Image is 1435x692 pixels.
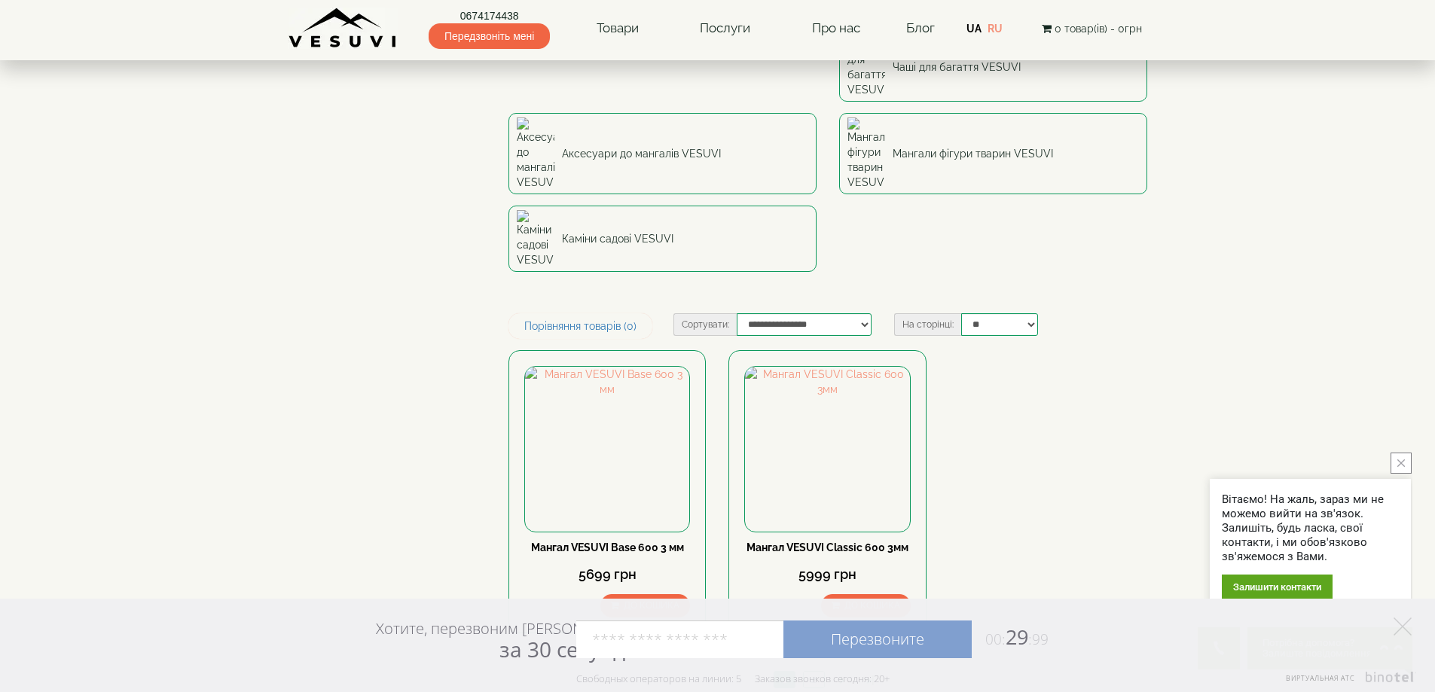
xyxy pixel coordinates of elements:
a: Послуги [685,11,765,46]
a: Перезвоните [783,620,972,658]
a: Каміни садові VESUVI Каміни садові VESUVI [508,206,817,272]
a: RU [988,23,1003,35]
a: Порівняння товарів (0) [508,313,652,339]
div: 5699 грн [524,565,690,584]
button: close button [1391,453,1412,474]
span: Передзвоніть мені [429,23,550,49]
a: Мангал VESUVI Classic 600 3мм [747,541,908,553]
a: Про нас [797,11,875,46]
span: 0 товар(ів) - 0грн [1055,23,1142,35]
a: Аксесуари до мангалів VESUVI Аксесуари до мангалів VESUVI [508,113,817,194]
div: Вітаємо! На жаль, зараз ми не можемо вийти на зв'язок. Залишіть, будь ласка, свої контакти, і ми ... [1222,492,1399,564]
span: 00: [985,630,1006,649]
img: Мангал VESUVI Classic 600 3мм [745,367,909,531]
a: Товари [582,11,654,46]
a: Мангали фігури тварин VESUVI Мангали фігури тварин VESUVI [839,113,1147,194]
img: Аксесуари до мангалів VESUVI [517,117,554,190]
img: Каміни садові VESUVI [517,210,554,267]
img: Завод VESUVI [289,8,398,49]
span: Виртуальная АТС [1286,673,1355,683]
img: Мангал VESUVI Base 600 3 мм [525,367,689,531]
img: Мангали фігури тварин VESUVI [847,117,885,190]
span: :99 [1028,630,1049,649]
span: за 30 секунд? [499,635,634,663]
a: Чаші для багаття VESUVI Чаші для багаття VESUVI [839,32,1147,102]
span: 29 [972,623,1049,651]
a: 0674174438 [429,8,550,23]
button: До кошика [821,594,911,617]
div: 5999 грн [744,565,910,584]
a: Мангал VESUVI Base 600 3 мм [531,541,684,553]
div: Свободных операторов на линии: 5 Заказов звонков сегодня: 20+ [576,672,890,684]
a: Виртуальная АТС [1277,672,1416,692]
button: 0 товар(ів) - 0грн [1037,20,1146,37]
a: Блог [906,20,935,35]
img: Чаші для багаття VESUVI [847,37,885,97]
div: Хотите, перезвоним [PERSON_NAME] [376,619,634,661]
label: Сортувати: [673,313,737,336]
a: UA [966,23,982,35]
label: На сторінці: [894,313,961,336]
div: Залишити контакти [1222,575,1333,599]
button: До кошика [600,594,690,617]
